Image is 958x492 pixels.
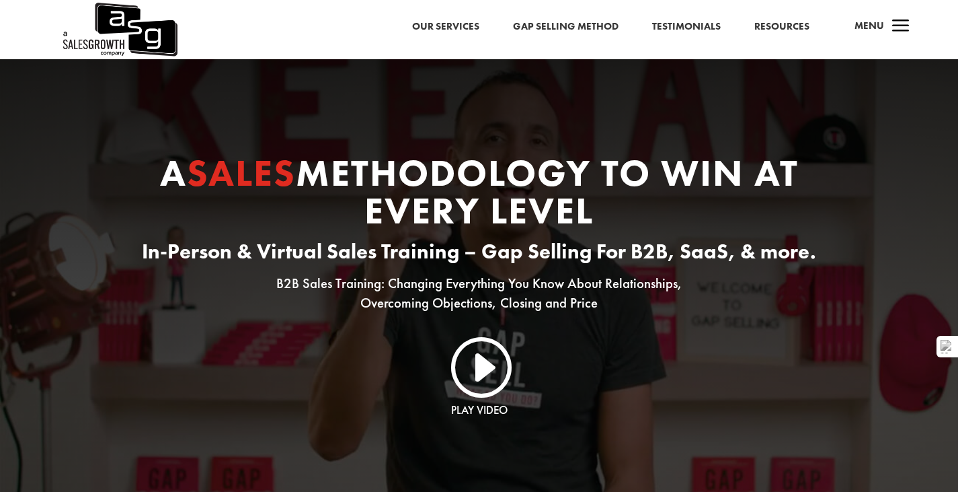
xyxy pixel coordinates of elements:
span: Sales [187,149,296,197]
h1: A Methodology to Win At Every Level [116,154,842,236]
a: Testimonials [652,18,721,36]
span: a [887,13,914,40]
p: B2B Sales Training: Changing Everything You Know About Relationships, Overcoming Objections, Clos... [116,274,842,313]
a: Play Video [451,402,508,417]
a: Our Services [412,18,479,36]
span: Menu [854,19,884,32]
a: Gap Selling Method [513,18,618,36]
a: I [447,333,512,398]
h3: In-Person & Virtual Sales Training – Gap Selling For B2B, SaaS, & more. [116,236,842,275]
a: Resources [754,18,809,36]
